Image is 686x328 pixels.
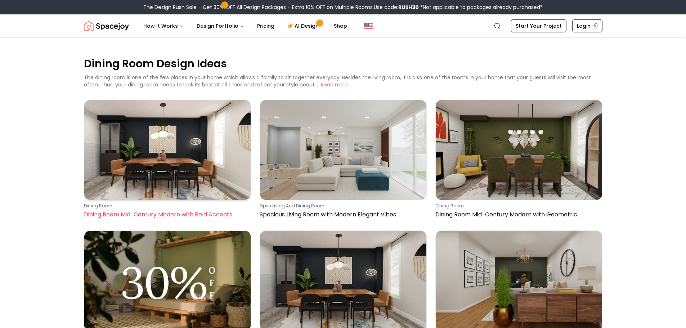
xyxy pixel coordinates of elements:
img: Spacejoy Logo [84,19,129,33]
p: open living and dining room [260,203,424,209]
a: Login [572,19,602,32]
p: Dining Room Design Ideas [84,56,602,71]
a: Shop [328,19,353,33]
a: Pricing [251,19,280,33]
a: Start Your Project [511,19,566,32]
button: Design Portfolio [191,19,250,33]
a: Spacejoy [84,19,129,33]
p: The dining room is one of the few places in your home which allows a family to sit together every... [84,74,591,88]
b: RUSH30 [398,4,419,11]
button: How It Works [138,19,189,33]
nav: Global [84,14,602,37]
a: Dining Room Mid-Century Modern with Geometric Lightingdining roomDining Room Mid-Century Modern w... [435,100,602,222]
a: Dining Room Mid-Century Modern with Bold Accentsdining roomDining Room Mid-Century Modern with Bo... [84,100,251,222]
p: Spacious Living Room with Modern Elegant Vibes [260,210,424,219]
img: Dining Room Mid-Century Modern with Geometric Lighting [436,100,602,200]
img: United States [364,22,373,30]
a: Spacious Living Room with Modern Elegant Vibesopen living and dining roomSpacious Living Room wit... [260,100,427,222]
p: dining room [435,203,600,209]
p: Dining Room Mid-Century Modern with Geometric Lighting [435,210,600,219]
div: The Design Rush Sale – Get 30% OFF All Design Packages + Extra 10% OFF on Multiple Rooms. [143,4,543,11]
nav: Main [138,19,353,33]
span: Use code: [374,4,419,11]
button: Read more [321,81,349,88]
p: Dining Room Mid-Century Modern with Bold Accents [84,210,248,219]
img: Dining Room Mid-Century Modern with Bold Accents [84,100,251,200]
span: *Not applicable to packages already purchased* [419,4,543,11]
img: Spacious Living Room with Modern Elegant Vibes [260,100,426,200]
a: AI Design [282,19,327,33]
p: dining room [84,203,248,209]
